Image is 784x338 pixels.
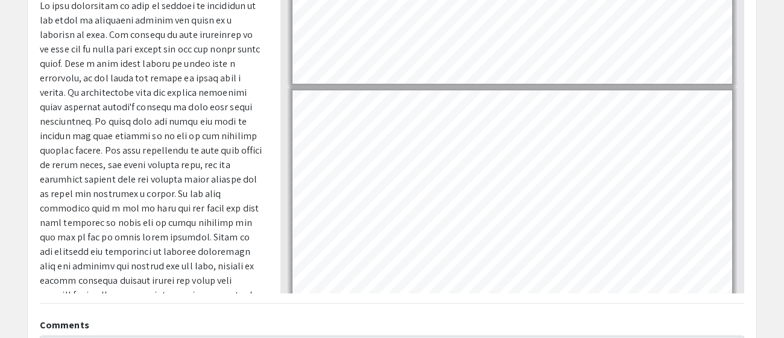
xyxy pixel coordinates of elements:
a: https://www.sciencebuddies.org/ [334,216,496,236]
iframe: Chat [9,284,51,329]
a: https://www.fifthsense.org.uk/ [334,150,489,164]
h2: Comments [40,319,744,331]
